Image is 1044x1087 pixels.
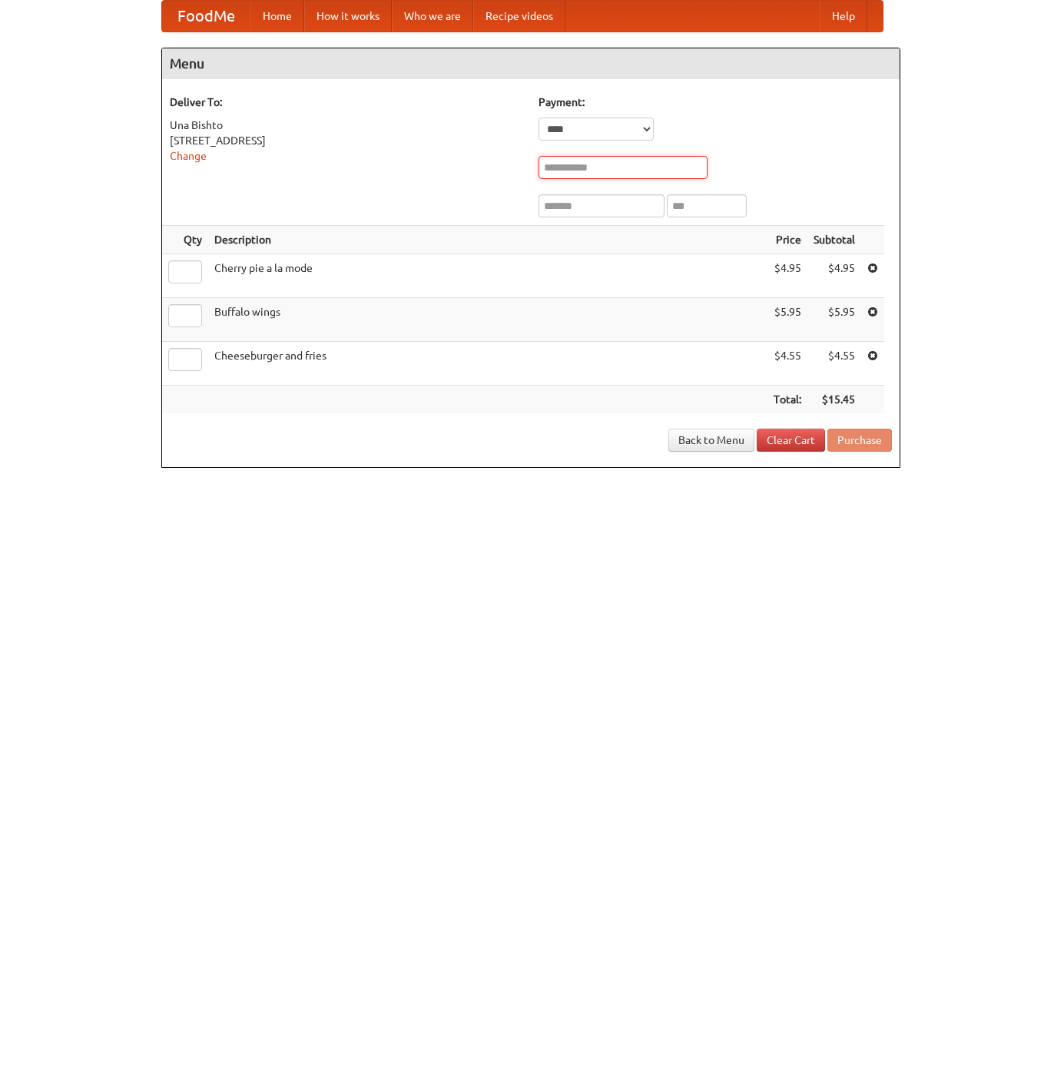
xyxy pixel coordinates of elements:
[767,342,807,386] td: $4.55
[208,226,767,254] th: Description
[807,342,861,386] td: $4.55
[668,429,754,452] a: Back to Menu
[767,254,807,298] td: $4.95
[208,254,767,298] td: Cherry pie a la mode
[170,133,523,148] div: [STREET_ADDRESS]
[170,94,523,110] h5: Deliver To:
[170,150,207,162] a: Change
[170,118,523,133] div: Una Bishto
[304,1,392,31] a: How it works
[767,298,807,342] td: $5.95
[208,298,767,342] td: Buffalo wings
[208,342,767,386] td: Cheeseburger and fries
[827,429,892,452] button: Purchase
[539,94,892,110] h5: Payment:
[807,226,861,254] th: Subtotal
[820,1,867,31] a: Help
[757,429,825,452] a: Clear Cart
[392,1,473,31] a: Who we are
[162,226,208,254] th: Qty
[807,386,861,414] th: $15.45
[473,1,565,31] a: Recipe videos
[250,1,304,31] a: Home
[767,226,807,254] th: Price
[162,48,900,79] h4: Menu
[767,386,807,414] th: Total:
[807,298,861,342] td: $5.95
[162,1,250,31] a: FoodMe
[807,254,861,298] td: $4.95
